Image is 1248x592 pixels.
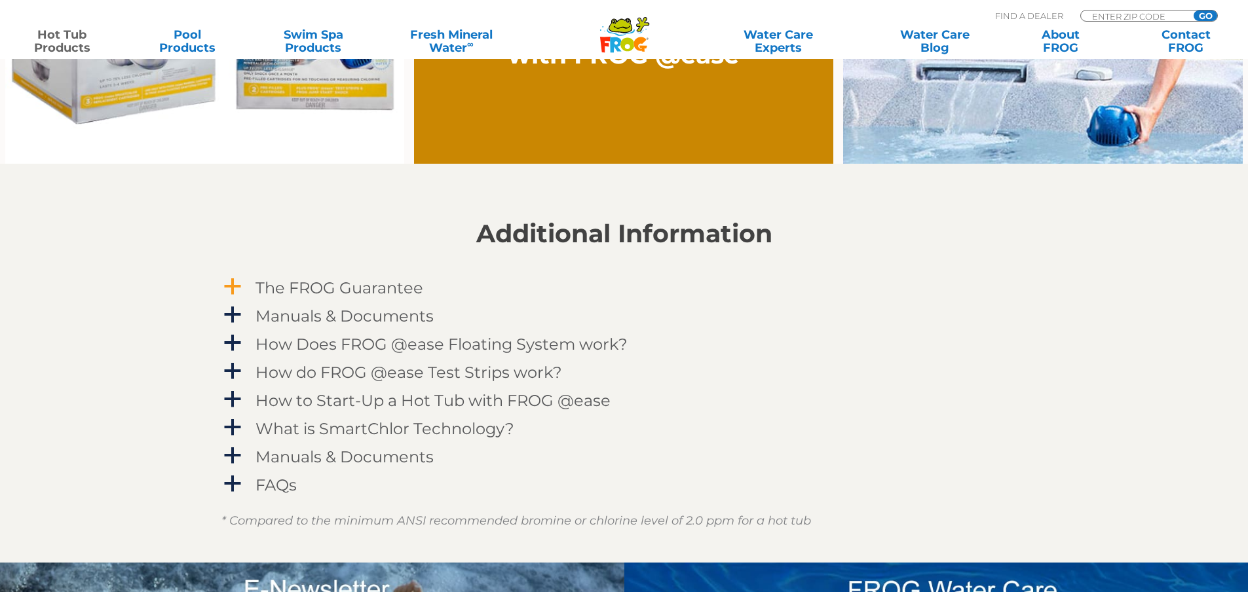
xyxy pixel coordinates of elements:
sup: ∞ [467,39,474,49]
span: a [223,361,242,381]
p: Find A Dealer [995,10,1063,22]
span: a [223,333,242,353]
h4: How Does FROG @ease Floating System work? [255,335,628,353]
a: a Manuals & Documents [221,304,1027,328]
a: a What is SmartChlor Technology? [221,416,1027,441]
h4: Manuals & Documents [255,448,434,466]
span: a [223,305,242,325]
h4: FAQs [255,476,297,494]
a: Water CareExperts [699,28,858,54]
a: Fresh MineralWater∞ [390,28,512,54]
a: PoolProducts [139,28,236,54]
input: GO [1194,10,1217,21]
a: a How Does FROG @ease Floating System work? [221,332,1027,356]
a: a FAQs [221,473,1027,497]
h2: Additional Information [221,219,1027,248]
a: a How do FROG @ease Test Strips work? [221,360,1027,384]
a: Water CareBlog [886,28,983,54]
span: a [223,446,242,466]
a: a Manuals & Documents [221,445,1027,469]
em: * Compared to the minimum ANSI recommended bromine or chlorine level of 2.0 ppm for a hot tub [221,513,811,528]
h4: The FROG Guarantee [255,279,423,297]
span: a [223,277,242,297]
span: a [223,418,242,437]
a: ContactFROG [1137,28,1235,54]
span: a [223,474,242,494]
a: a How to Start-Up a Hot Tub with FROG @ease [221,388,1027,413]
input: Zip Code Form [1091,10,1179,22]
a: Swim SpaProducts [265,28,362,54]
h4: How to Start-Up a Hot Tub with FROG @ease [255,392,611,409]
h4: What is SmartChlor Technology? [255,420,514,437]
h4: How do FROG @ease Test Strips work? [255,363,562,381]
a: Hot TubProducts [13,28,111,54]
span: a [223,390,242,409]
a: AboutFROG [1012,28,1109,54]
h4: Manuals & Documents [255,307,434,325]
a: a The FROG Guarantee [221,276,1027,300]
